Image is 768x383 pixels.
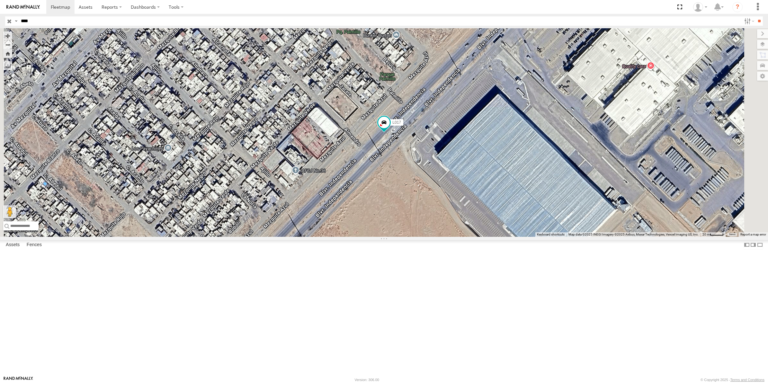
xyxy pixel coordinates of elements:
[4,377,33,383] a: Visit our Website
[6,5,40,9] img: rand-logo.svg
[729,233,736,236] a: Terms (opens in new tab)
[13,16,19,26] label: Search Query
[3,49,12,58] button: Zoom Home
[750,240,756,249] label: Dock Summary Table to the Right
[691,2,710,12] div: Roberto Garcia
[3,205,16,218] button: Drag Pegman onto the map to open Street View
[742,16,755,26] label: Search Filter Options
[537,232,565,237] button: Keyboard shortcuts
[732,2,743,12] i: ?
[3,61,12,70] label: Measure
[701,378,764,382] div: © Copyright 2025 -
[702,233,710,236] span: 20 m
[730,378,764,382] a: Terms and Conditions
[3,240,23,249] label: Assets
[701,232,726,237] button: Map Scale: 20 m per 39 pixels
[355,378,379,382] div: Version: 306.00
[757,72,768,81] label: Map Settings
[744,240,750,249] label: Dock Summary Table to the Left
[757,240,763,249] label: Hide Summary Table
[3,40,12,49] button: Zoom out
[3,31,12,40] button: Zoom in
[23,240,45,249] label: Fences
[740,233,766,236] a: Report a map error
[392,120,401,125] span: L017
[568,233,699,236] span: Map data ©2025 INEGI Imagery ©2025 Airbus, Maxar Technologies, Vexcel Imaging US, Inc.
